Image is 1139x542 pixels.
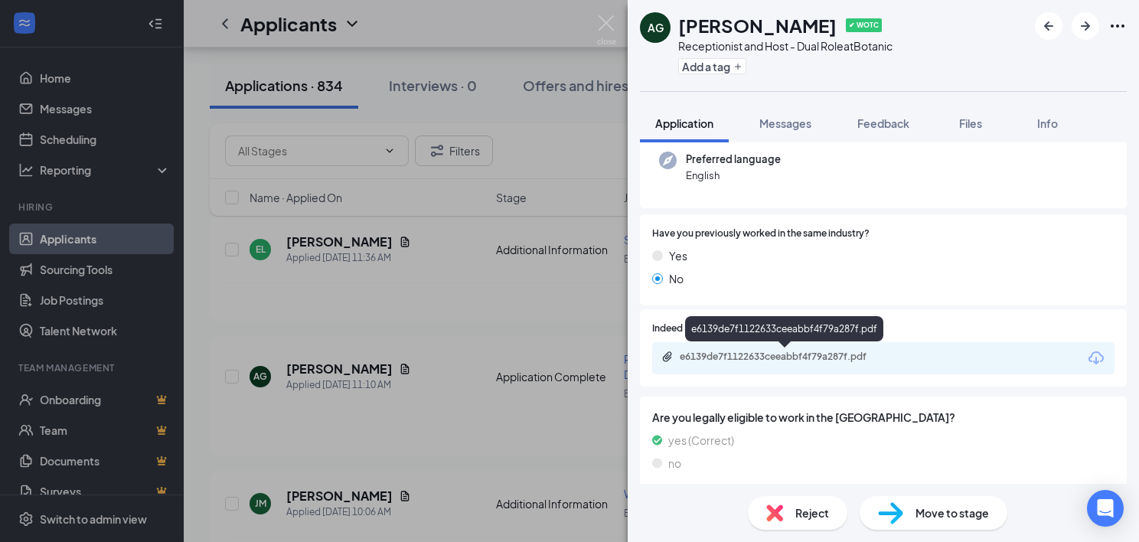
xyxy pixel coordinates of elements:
[680,351,894,363] div: e6139de7f1122633ceeabbf4f79a287f.pdf
[652,409,1115,426] span: Are you legally eligible to work in the [GEOGRAPHIC_DATA]?
[846,18,882,32] span: ✔ WOTC
[661,351,674,363] svg: Paperclip
[857,116,909,130] span: Feedback
[655,116,713,130] span: Application
[668,455,681,472] span: no
[661,351,909,365] a: Paperclipe6139de7f1122633ceeabbf4f79a287f.pdf
[1039,17,1058,35] svg: ArrowLeftNew
[795,504,829,521] span: Reject
[669,247,687,264] span: Yes
[668,432,734,449] span: yes (Correct)
[733,62,742,71] svg: Plus
[915,504,989,521] span: Move to stage
[1076,17,1095,35] svg: ArrowRight
[686,168,781,183] span: English
[1072,12,1099,40] button: ArrowRight
[685,316,883,341] div: e6139de7f1122633ceeabbf4f79a287f.pdf
[1087,490,1124,527] div: Open Intercom Messenger
[652,322,720,336] span: Indeed Resume
[959,116,982,130] span: Files
[652,227,870,241] span: Have you previously worked in the same industry?
[1035,12,1062,40] button: ArrowLeftNew
[759,116,811,130] span: Messages
[1037,116,1058,130] span: Info
[648,20,664,35] div: AG
[686,152,781,167] span: Preferred language
[1108,17,1127,35] svg: Ellipses
[1087,349,1105,367] svg: Download
[669,270,684,287] span: No
[678,12,837,38] h1: [PERSON_NAME]
[678,58,746,74] button: PlusAdd a tag
[678,38,893,54] div: Receptionist and Host - Dual Role at Botanic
